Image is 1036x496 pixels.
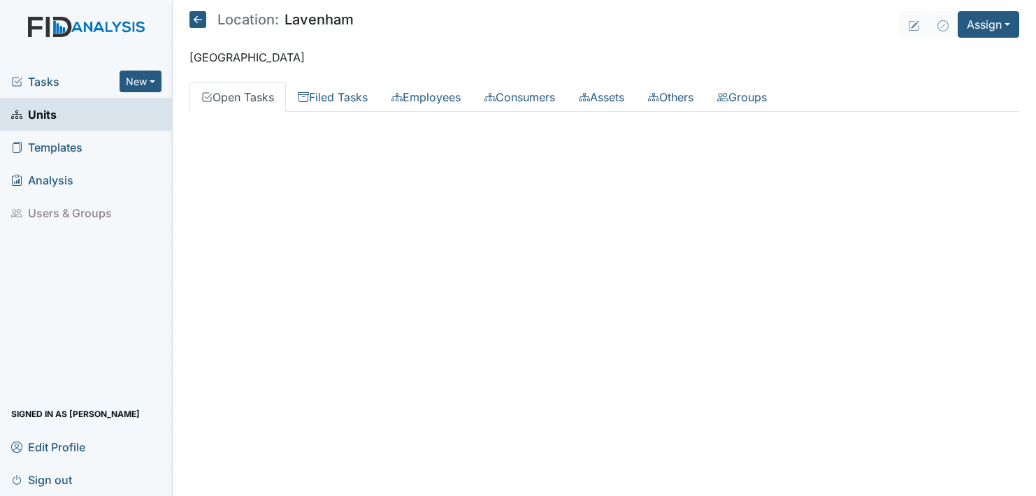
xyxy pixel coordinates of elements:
[11,103,57,125] span: Units
[958,11,1019,38] button: Assign
[11,436,85,458] span: Edit Profile
[11,403,140,425] span: Signed in as [PERSON_NAME]
[473,82,567,112] a: Consumers
[11,136,82,158] span: Templates
[286,82,380,112] a: Filed Tasks
[380,82,473,112] a: Employees
[189,11,354,28] h5: Lavenham
[636,82,705,112] a: Others
[567,82,636,112] a: Assets
[11,169,73,191] span: Analysis
[189,49,1019,66] p: [GEOGRAPHIC_DATA]
[189,82,286,112] a: Open Tasks
[11,73,120,90] a: Tasks
[120,71,161,92] button: New
[217,13,279,27] span: Location:
[705,82,779,112] a: Groups
[11,469,72,490] span: Sign out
